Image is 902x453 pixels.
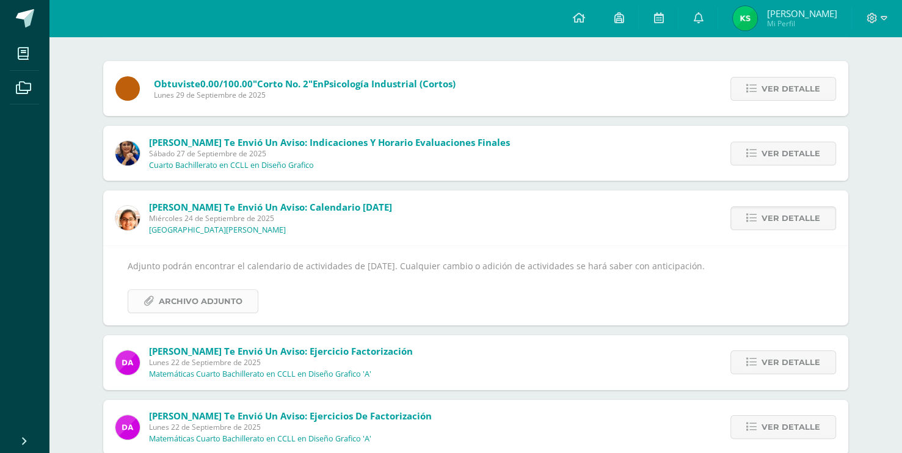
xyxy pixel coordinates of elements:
[159,290,242,313] span: Archivo Adjunto
[766,18,837,29] span: Mi Perfil
[149,136,510,148] span: [PERSON_NAME] te envió un aviso: Indicaciones y Horario Evaluaciones Finales
[149,161,314,170] p: Cuarto Bachillerato en CCLL en Diseño Grafico
[149,345,413,357] span: [PERSON_NAME] te envió un aviso: ejercicio factorización
[115,141,140,165] img: 5d6f35d558c486632aab3bda9a330e6b.png
[115,350,140,375] img: 9ec2f35d84b77fba93b74c0ecd725fb6.png
[149,434,371,444] p: Matemáticas Cuarto Bachillerato en CCLL en Diseño Grafico 'A'
[253,78,313,90] span: "Corto No. 2"
[149,357,413,368] span: Lunes 22 de Septiembre de 2025
[149,422,432,432] span: Lunes 22 de Septiembre de 2025
[762,416,820,438] span: Ver detalle
[128,258,824,313] div: Adjunto podrán encontrar el calendario de actividades de [DATE]. Cualquier cambio o adición de ac...
[149,225,286,235] p: [GEOGRAPHIC_DATA][PERSON_NAME]
[149,213,392,223] span: Miércoles 24 de Septiembre de 2025
[766,7,837,20] span: [PERSON_NAME]
[115,206,140,230] img: fc85df90bfeed59e7900768220bd73e5.png
[324,78,456,90] span: Psicología Industrial (Cortos)
[733,6,757,31] img: 0172e5d152198a3cf3588b1bf4349fce.png
[762,78,820,100] span: Ver detalle
[149,201,392,213] span: [PERSON_NAME] te envió un aviso: Calendario [DATE]
[762,351,820,374] span: Ver detalle
[762,142,820,165] span: Ver detalle
[115,415,140,440] img: 9ec2f35d84b77fba93b74c0ecd725fb6.png
[154,78,456,90] span: Obtuviste en
[154,90,456,100] span: Lunes 29 de Septiembre de 2025
[128,289,258,313] a: Archivo Adjunto
[149,369,371,379] p: Matemáticas Cuarto Bachillerato en CCLL en Diseño Grafico 'A'
[149,148,510,159] span: Sábado 27 de Septiembre de 2025
[200,78,253,90] span: 0.00/100.00
[762,207,820,230] span: Ver detalle
[149,410,432,422] span: [PERSON_NAME] te envió un aviso: Ejercicios de factorización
